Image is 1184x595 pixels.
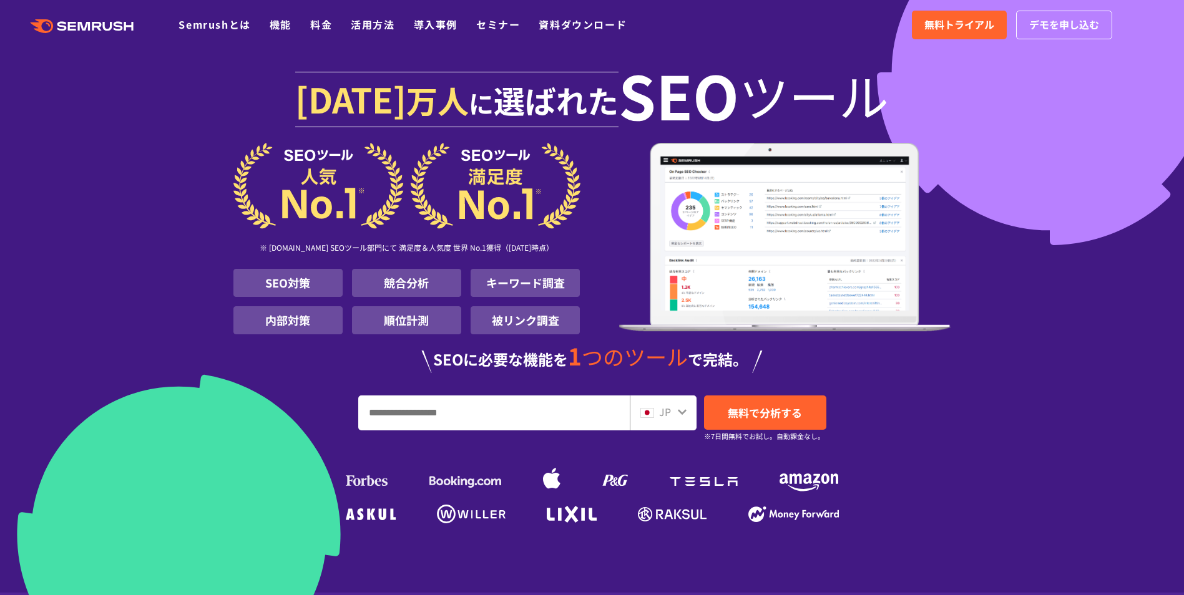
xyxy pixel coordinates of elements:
[659,404,671,419] span: JP
[739,70,889,120] span: ツール
[582,341,688,372] span: つのツール
[494,77,619,122] span: 選ばれた
[568,339,582,372] span: 1
[310,17,332,32] a: 料金
[233,306,343,334] li: 内部対策
[352,269,461,297] li: 競合分析
[1029,17,1099,33] span: デモを申し込む
[471,306,580,334] li: 被リンク調査
[233,269,343,297] li: SEO対策
[688,348,748,370] span: で完結。
[406,77,469,122] span: 万人
[1016,11,1112,39] a: デモを申し込む
[704,430,824,442] small: ※7日間無料でお試し。自動課金なし。
[476,17,520,32] a: セミナー
[233,344,951,373] div: SEOに必要な機能を
[704,395,826,430] a: 無料で分析する
[359,396,629,430] input: URL、キーワードを入力してください
[912,11,1007,39] a: 無料トライアル
[233,229,580,269] div: ※ [DOMAIN_NAME] SEOツール部門にて 満足度＆人気度 世界 No.1獲得（[DATE]時点）
[728,405,802,420] span: 無料で分析する
[295,74,406,123] span: [DATE]
[414,17,457,32] a: 導入事例
[471,269,580,297] li: キーワード調査
[619,70,739,120] span: SEO
[469,85,494,121] span: に
[351,17,394,32] a: 活用方法
[352,306,461,334] li: 順位計測
[270,17,291,32] a: 機能
[539,17,627,32] a: 資料ダウンロード
[924,17,994,33] span: 無料トライアル
[179,17,250,32] a: Semrushとは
